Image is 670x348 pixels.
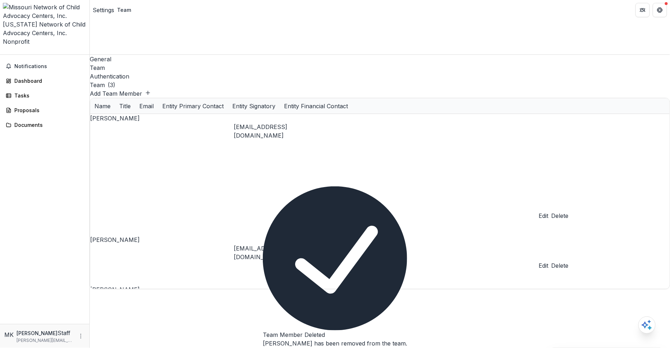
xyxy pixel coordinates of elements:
div: Dashboard [14,77,81,85]
p: [PERSON_NAME] [17,329,57,337]
h2: Team [90,81,105,89]
div: Entity Signatory [228,98,280,114]
div: Entity Financial Contact [280,98,352,114]
button: Open AI Assistant [638,316,656,334]
div: Title [115,98,135,114]
div: Entity Primary Contact [158,98,228,114]
div: Name [90,98,115,114]
div: Team [117,6,131,14]
div: Title [115,102,135,110]
img: Missouri Network of Child Advocacy Centers, Inc. [3,3,87,20]
button: Edit [539,211,549,220]
span: Nonprofit [3,38,29,45]
div: Email [135,98,158,114]
div: Maya Kuppermann [4,330,14,339]
button: Edit [539,261,549,270]
a: Documents [3,119,87,131]
a: Settings [93,6,114,14]
div: Name [90,102,115,110]
div: Email [135,102,158,110]
div: [PERSON_NAME] [90,235,180,244]
div: Proposals [14,106,81,114]
a: Team [90,63,670,72]
button: Get Help [653,3,667,17]
a: Proposals [3,104,87,116]
div: Tasks [14,92,81,99]
nav: breadcrumb [93,5,134,15]
a: Tasks [3,90,87,101]
div: [EMAIL_ADDRESS][DOMAIN_NAME] [234,244,324,261]
div: Entity Signatory [228,102,280,110]
div: Entity Financial Contact [280,102,352,110]
div: [PERSON_NAME] [90,114,180,123]
a: General [90,55,670,63]
button: Add Team Member [90,89,151,98]
div: [US_STATE] Network of Child Advocacy Centers, Inc. [3,20,87,37]
span: Notifications [14,63,84,70]
button: Notifications [3,61,87,72]
p: Staff [57,329,70,337]
div: [PERSON_NAME] [90,285,180,294]
div: [EMAIL_ADDRESS][DOMAIN_NAME] [234,123,324,140]
div: Documents [14,121,81,129]
p: [PERSON_NAME][EMAIL_ADDRESS][DOMAIN_NAME] [17,337,74,344]
button: More [76,332,85,340]
button: Delete [552,211,569,220]
a: Authentication [90,72,670,81]
p: ( 3 ) [108,81,115,89]
button: Delete [552,261,569,270]
div: Entity Primary Contact [158,102,228,110]
button: Partners [636,3,650,17]
a: Dashboard [3,75,87,87]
